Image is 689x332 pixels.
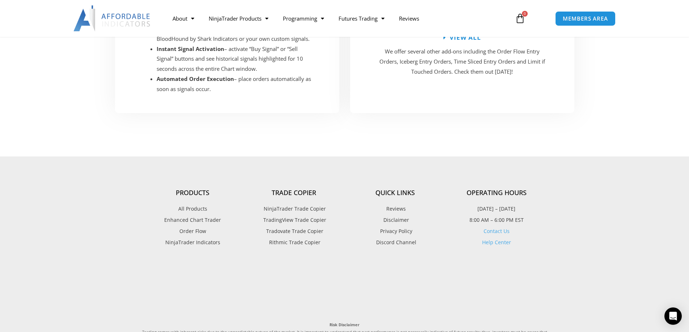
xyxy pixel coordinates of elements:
[563,16,608,21] span: MEMBERS AREA
[262,204,326,214] span: NinjaTrader Trade Copier
[142,227,243,236] a: Order Flow
[243,204,345,214] a: NinjaTrader Trade Copier
[384,204,406,214] span: Reviews
[375,47,549,77] p: We offer several other add-ons including the Order Flow Entry Orders, Iceberg Entry Orders, Time ...
[243,238,345,247] a: Rithmic Trade Copier
[164,215,221,225] span: Enhanced Chart Trader
[345,204,446,214] a: Reviews
[443,34,481,40] a: View All
[165,10,201,27] a: About
[484,228,510,234] a: Contact Us
[329,322,360,327] strong: Risk Disclaimer
[165,10,507,27] nav: Menu
[555,11,616,26] a: MEMBERS AREA
[482,239,511,246] a: Help Center
[165,238,220,247] span: NinjaTrader Indicators
[73,5,151,31] img: LogoAI | Affordable Indicators – NinjaTrader
[345,227,446,236] a: Privacy Policy
[345,215,446,225] a: Disclaimer
[450,34,481,40] span: View All
[392,10,426,27] a: Reviews
[243,227,345,236] a: Tradovate Trade Copier
[178,204,207,214] span: All Products
[243,215,345,225] a: TradingView Trade Copier
[664,307,682,325] div: Open Intercom Messenger
[142,204,243,214] a: All Products
[243,189,345,197] h4: Trade Copier
[142,215,243,225] a: Enhanced Chart Trader
[157,44,314,74] li: – activate “Buy Signal” or “Sell Signal” buttons and see historical signals highlighted for 10 se...
[261,215,326,225] span: TradingView Trade Copier
[345,189,446,197] h4: Quick Links
[157,45,224,52] strong: Instant Signal Activation
[157,75,234,82] strong: Automated Order Execution
[142,263,547,314] iframe: Customer reviews powered by Trustpilot
[382,215,409,225] span: Disclaimer
[446,215,547,225] p: 8:00 AM – 6:00 PM EST
[374,238,416,247] span: Discord Channel
[345,238,446,247] a: Discord Channel
[267,238,320,247] span: Rithmic Trade Copier
[179,227,206,236] span: Order Flow
[378,227,412,236] span: Privacy Policy
[522,11,528,17] span: 0
[264,227,323,236] span: Tradovate Trade Copier
[446,189,547,197] h4: Operating Hours
[142,238,243,247] a: NinjaTrader Indicators
[201,10,276,27] a: NinjaTrader Products
[504,8,536,29] a: 0
[142,189,243,197] h4: Products
[446,204,547,214] p: [DATE] – [DATE]
[276,10,331,27] a: Programming
[331,10,392,27] a: Futures Trading
[157,74,314,94] li: – place orders automatically as soon as signals occur.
